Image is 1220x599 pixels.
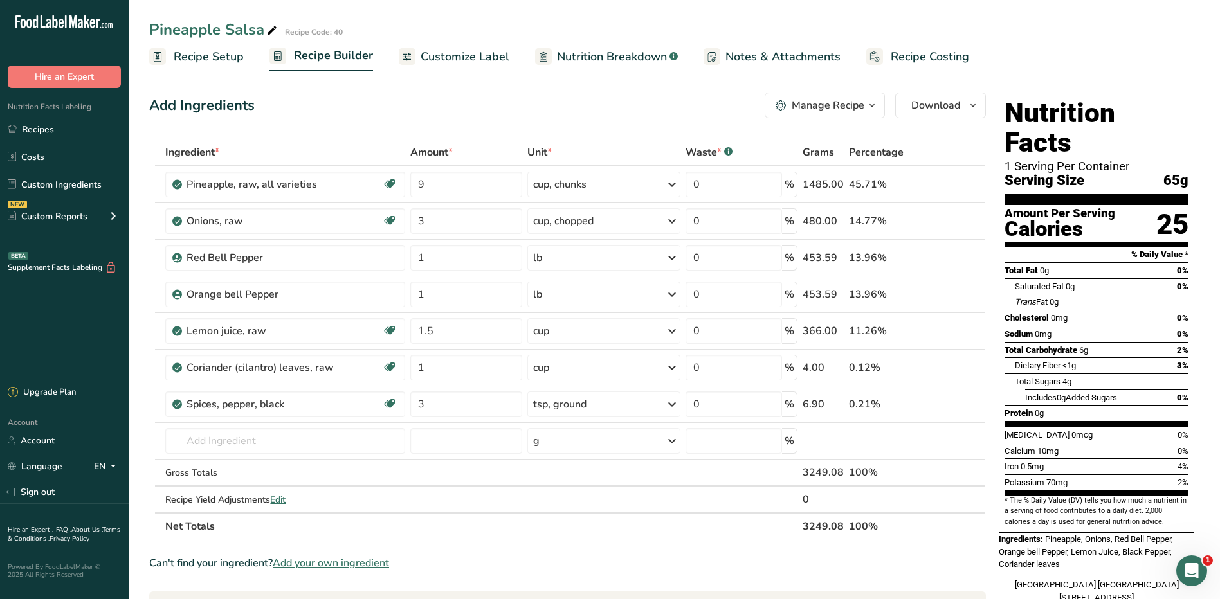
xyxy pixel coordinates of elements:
[187,360,347,375] div: Coriander (cilantro) leaves, raw
[533,250,542,265] div: lb
[803,397,844,412] div: 6.90
[1079,345,1088,355] span: 6g
[1005,446,1035,456] span: Calcium
[8,66,121,88] button: Hire an Expert
[421,48,509,66] span: Customize Label
[849,465,925,480] div: 100%
[187,250,347,265] div: Red Bell Pepper
[803,145,834,160] span: Grams
[533,360,549,375] div: cup
[1005,160,1188,173] div: 1 Serving Per Container
[165,466,405,479] div: Gross Totals
[1005,430,1070,440] span: [MEDICAL_DATA]
[1177,345,1188,355] span: 2%
[849,250,925,265] div: 13.96%
[399,42,509,71] a: Customize Label
[8,455,62,478] a: Language
[8,563,121,578] div: Powered By FoodLabelMaker © 2025 All Rights Reserved
[187,287,347,302] div: Orange bell Pepper
[1005,345,1077,355] span: Total Carbohydrate
[803,250,844,265] div: 453.59
[686,145,733,160] div: Waste
[1035,408,1044,418] span: 0g
[8,201,27,208] div: NEW
[1035,329,1052,339] span: 0mg
[1015,297,1036,307] i: Trans
[8,252,28,260] div: BETA
[1005,208,1115,220] div: Amount Per Serving
[273,555,389,571] span: Add your own ingredient
[533,213,594,229] div: cup, chopped
[1071,430,1093,440] span: 0mcg
[410,145,453,160] span: Amount
[999,534,1043,544] span: Ingredients:
[1005,173,1084,189] span: Serving Size
[557,48,667,66] span: Nutrition Breakdown
[149,18,280,41] div: Pineapple Salsa
[704,42,841,71] a: Notes & Attachments
[8,525,120,543] a: Terms & Conditions .
[1005,265,1038,275] span: Total Fat
[803,177,844,192] div: 1485.00
[1062,361,1076,370] span: <1g
[163,512,800,539] th: Net Totals
[803,465,844,480] div: 3249.08
[1178,446,1188,456] span: 0%
[1005,461,1019,471] span: Iron
[1005,220,1115,238] div: Calories
[8,210,87,223] div: Custom Reports
[1066,282,1075,291] span: 0g
[800,512,846,539] th: 3249.08
[803,323,844,339] div: 366.00
[1046,478,1068,487] span: 70mg
[1178,461,1188,471] span: 4%
[533,397,587,412] div: tsp, ground
[803,213,844,229] div: 480.00
[8,386,76,399] div: Upgrade Plan
[294,47,373,64] span: Recipe Builder
[187,323,347,339] div: Lemon juice, raw
[1015,361,1061,370] span: Dietary Fiber
[149,555,986,571] div: Can't find your ingredient?
[792,98,864,113] div: Manage Recipe
[1005,329,1033,339] span: Sodium
[269,41,373,72] a: Recipe Builder
[849,323,925,339] div: 11.26%
[94,459,121,474] div: EN
[1177,361,1188,370] span: 3%
[1156,208,1188,242] div: 25
[1163,173,1188,189] span: 65g
[999,534,1173,569] span: Pineapple, Onions, Red Bell Pepper, Orange bell Pepper, Lemon Juice, Black Pepper, Coriander leaves
[165,493,405,506] div: Recipe Yield Adjustments
[165,428,405,454] input: Add Ingredient
[535,42,678,71] a: Nutrition Breakdown
[1062,377,1071,386] span: 4g
[1057,393,1066,402] span: 0g
[1051,313,1068,323] span: 0mg
[803,287,844,302] div: 453.59
[187,397,347,412] div: Spices, pepper, black
[866,42,969,71] a: Recipe Costing
[1177,282,1188,291] span: 0%
[270,494,286,506] span: Edit
[187,213,347,229] div: Onions, raw
[911,98,960,113] span: Download
[1005,98,1188,157] h1: Nutrition Facts
[765,93,885,118] button: Manage Recipe
[1177,329,1188,339] span: 0%
[149,95,255,116] div: Add Ingredients
[1177,265,1188,275] span: 0%
[285,26,343,38] div: Recipe Code: 40
[1021,461,1044,471] span: 0.5mg
[533,287,542,302] div: lb
[725,48,841,66] span: Notes & Attachments
[803,492,844,507] div: 0
[1176,555,1207,586] iframe: Intercom live chat
[533,323,549,339] div: cup
[149,42,244,71] a: Recipe Setup
[891,48,969,66] span: Recipe Costing
[1178,430,1188,440] span: 0%
[50,534,89,543] a: Privacy Policy
[527,145,552,160] span: Unit
[1005,247,1188,262] section: % Daily Value *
